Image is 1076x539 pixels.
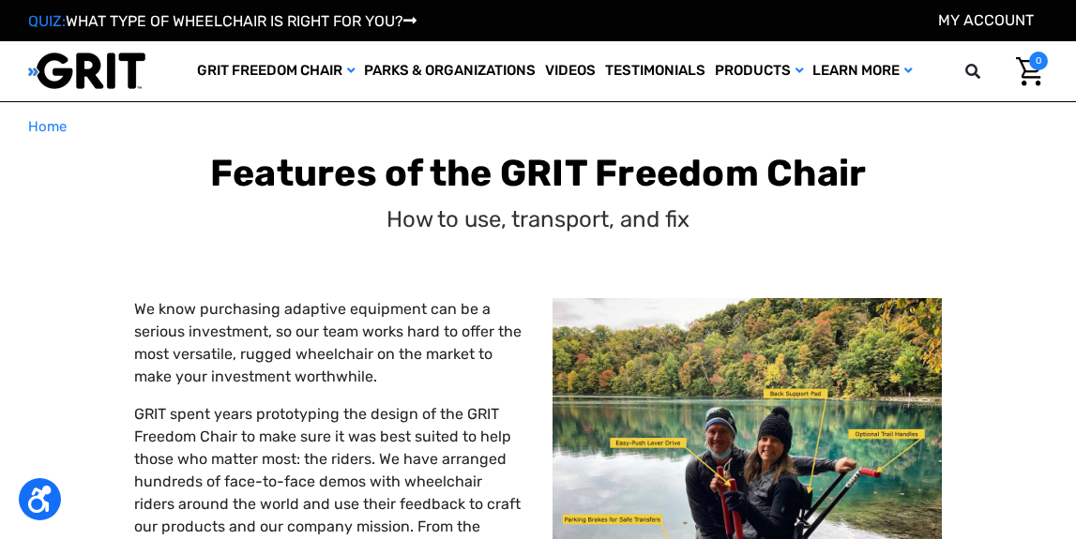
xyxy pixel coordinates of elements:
[192,41,359,101] a: GRIT Freedom Chair
[993,52,1002,91] input: Search
[28,116,1048,138] nav: Breadcrumb
[710,41,808,101] a: Products
[28,12,417,30] a: QUIZ:WHAT TYPE OF WHEELCHAIR IS RIGHT FOR YOU?
[1016,57,1043,86] img: Cart
[938,11,1034,29] a: Account
[359,41,540,101] a: Parks & Organizations
[28,118,67,135] span: Home
[1029,52,1048,70] span: 0
[134,298,524,388] p: We know purchasing adaptive equipment can be a serious investment, so our team works hard to offe...
[28,12,66,30] span: QUIZ:
[210,151,867,195] b: Features of the GRIT Freedom Chair
[808,41,917,101] a: Learn More
[28,116,67,138] a: Home
[1002,52,1048,91] a: Cart with 0 items
[600,41,710,101] a: Testimonials
[386,202,690,236] p: How to use, transport, and fix
[28,52,145,90] img: GRIT All-Terrain Wheelchair and Mobility Equipment
[540,41,600,101] a: Videos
